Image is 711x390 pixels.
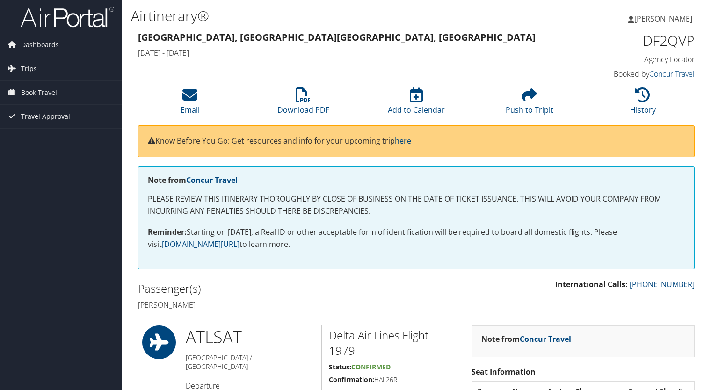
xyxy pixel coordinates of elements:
a: [PHONE_NUMBER] [630,279,695,289]
a: Add to Calendar [388,93,445,115]
strong: Reminder: [148,227,187,237]
strong: Seat Information [472,367,536,377]
strong: Status: [329,362,351,371]
strong: Confirmation: [329,375,374,384]
h4: Booked by [566,69,695,79]
a: Push to Tripit [506,93,553,115]
span: Travel Approval [21,105,70,128]
p: PLEASE REVIEW THIS ITINERARY THOROUGHLY BY CLOSE OF BUSINESS ON THE DATE OF TICKET ISSUANCE. THIS... [148,193,685,217]
strong: International Calls: [555,279,628,289]
strong: Note from [481,334,571,344]
h2: Delta Air Lines Flight 1979 [329,327,457,359]
p: Starting on [DATE], a Real ID or other acceptable form of identification will be required to boar... [148,226,685,250]
h1: Airtinerary® [131,6,511,26]
a: Email [181,93,200,115]
strong: Note from [148,175,238,185]
h4: [PERSON_NAME] [138,300,409,310]
h4: [DATE] - [DATE] [138,48,552,58]
h5: [GEOGRAPHIC_DATA] / [GEOGRAPHIC_DATA] [186,353,314,371]
img: airportal-logo.png [21,6,114,28]
a: Concur Travel [520,334,571,344]
span: Book Travel [21,81,57,104]
a: Download PDF [277,93,329,115]
h5: HAL26R [329,375,457,384]
span: Trips [21,57,37,80]
a: here [395,136,411,146]
a: [PERSON_NAME] [628,5,702,33]
p: Know Before You Go: Get resources and info for your upcoming trip [148,135,685,147]
a: Concur Travel [649,69,695,79]
strong: [GEOGRAPHIC_DATA], [GEOGRAPHIC_DATA] [GEOGRAPHIC_DATA], [GEOGRAPHIC_DATA] [138,31,536,43]
a: Concur Travel [186,175,238,185]
h4: Agency Locator [566,54,695,65]
a: History [630,93,656,115]
span: Confirmed [351,362,391,371]
h1: ATL SAT [186,325,314,349]
span: Dashboards [21,33,59,57]
h2: Passenger(s) [138,281,409,296]
a: [DOMAIN_NAME][URL] [162,239,239,249]
span: [PERSON_NAME] [634,14,692,24]
h1: DF2QVP [566,31,695,51]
